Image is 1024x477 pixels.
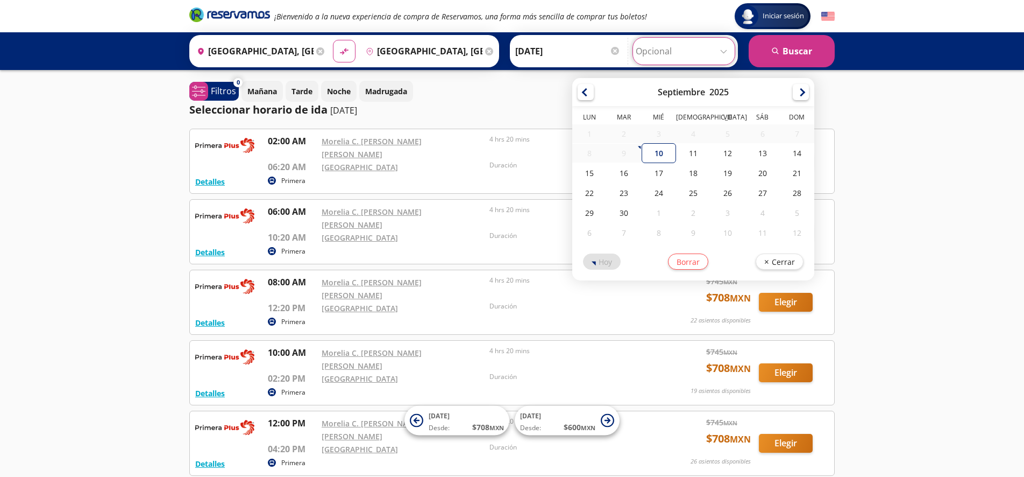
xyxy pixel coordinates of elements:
th: Jueves [675,113,710,124]
button: Elegir [759,434,813,453]
button: English [821,10,835,23]
div: 12-Sep-25 [710,143,745,163]
button: Mañana [241,81,283,102]
p: Primera [281,388,305,397]
div: 21-Sep-25 [779,163,814,183]
th: Viernes [710,113,745,124]
div: 13-Sep-25 [745,143,779,163]
div: 16-Sep-25 [607,163,641,183]
button: Cerrar [755,254,803,270]
div: 04-Oct-25 [745,203,779,223]
a: [GEOGRAPHIC_DATA] [322,162,398,172]
div: Septiembre [658,86,705,98]
small: MXN [723,278,737,286]
p: 22 asientos disponibles [691,316,751,325]
img: RESERVAMOS [195,417,254,438]
a: Morelia C. [PERSON_NAME] [PERSON_NAME] [322,418,422,441]
div: 06-Sep-25 [745,124,779,143]
div: 11-Sep-25 [675,143,710,163]
p: 4 hrs 20 mins [489,276,652,285]
div: 17-Sep-25 [641,163,675,183]
span: $ 708 [472,422,504,433]
div: 06-Oct-25 [572,223,607,243]
button: [DATE]Desde:$600MXN [515,406,620,436]
button: Borrar [667,254,708,270]
div: 11-Oct-25 [745,223,779,243]
p: Tarde [291,86,312,97]
div: 09-Oct-25 [675,223,710,243]
th: Miércoles [641,113,675,124]
a: Morelia C. [PERSON_NAME] [PERSON_NAME] [322,136,422,159]
span: $ 600 [564,422,595,433]
i: Brand Logo [189,6,270,23]
th: Sábado [745,113,779,124]
a: Brand Logo [189,6,270,26]
button: Buscar [749,35,835,67]
img: RESERVAMOS [195,135,254,156]
button: 0Filtros [189,82,239,101]
small: MXN [730,292,751,304]
input: Buscar Origen [193,38,314,65]
p: Madrugada [365,86,407,97]
button: Detalles [195,458,225,469]
p: Duración [489,372,652,382]
small: MXN [730,433,751,445]
p: Seleccionar horario de ida [189,102,328,118]
span: [DATE] [429,411,450,420]
div: 04-Sep-25 [675,124,710,143]
div: 29-Sep-25 [572,203,607,223]
p: 4 hrs 20 mins [489,346,652,356]
p: Duración [489,160,652,170]
a: [GEOGRAPHIC_DATA] [322,374,398,384]
div: 10-Sep-25 [641,143,675,163]
a: [GEOGRAPHIC_DATA] [322,233,398,243]
button: Elegir [759,293,813,312]
p: Duración [489,301,652,311]
span: Iniciar sesión [758,11,808,22]
span: [DATE] [520,411,541,420]
img: RESERVAMOS [195,276,254,297]
button: Detalles [195,317,225,328]
a: Morelia C. [PERSON_NAME] [PERSON_NAME] [322,207,422,230]
div: 18-Sep-25 [675,163,710,183]
div: 02-Oct-25 [675,203,710,223]
button: Elegir [759,363,813,382]
div: 20-Sep-25 [745,163,779,183]
em: ¡Bienvenido a la nueva experiencia de compra de Reservamos, una forma más sencilla de comprar tus... [274,11,647,22]
input: Opcional [636,38,732,65]
div: 15-Sep-25 [572,163,607,183]
small: MXN [489,424,504,432]
div: 26-Sep-25 [710,183,745,203]
a: [GEOGRAPHIC_DATA] [322,303,398,313]
div: 30-Sep-25 [607,203,641,223]
div: 08-Sep-25 [572,144,607,163]
button: Detalles [195,176,225,187]
div: 03-Oct-25 [710,203,745,223]
p: 19 asientos disponibles [691,387,751,396]
div: 14-Sep-25 [779,143,814,163]
p: [DATE] [330,104,357,117]
button: Hoy [583,254,621,270]
div: 09-Sep-25 [607,144,641,163]
span: 0 [237,78,240,87]
div: 03-Sep-25 [641,124,675,143]
div: 27-Sep-25 [745,183,779,203]
button: Madrugada [359,81,413,102]
div: 19-Sep-25 [710,163,745,183]
div: 28-Sep-25 [779,183,814,203]
small: MXN [723,419,737,427]
th: Lunes [572,113,607,124]
small: MXN [723,348,737,356]
div: 2025 [709,86,729,98]
span: $ 745 [706,276,737,287]
p: 12:00 PM [268,417,316,430]
span: $ 708 [706,360,751,376]
div: 22-Sep-25 [572,183,607,203]
p: 10:20 AM [268,231,316,244]
div: 07-Sep-25 [779,124,814,143]
p: 04:20 PM [268,443,316,455]
div: 05-Oct-25 [779,203,814,223]
button: Tarde [286,81,318,102]
p: 12:20 PM [268,301,316,314]
button: Noche [321,81,357,102]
